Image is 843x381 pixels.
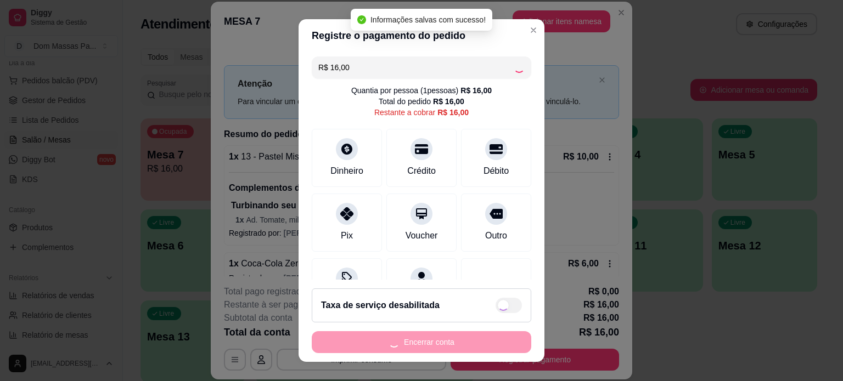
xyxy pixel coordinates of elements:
div: R$ 16,00 [433,96,464,107]
h2: Taxa de serviço desabilitada [321,299,440,312]
input: Ex.: hambúrguer de cordeiro [318,56,514,78]
span: check-circle [357,15,366,24]
div: Total do pedido [379,96,464,107]
div: Pix [341,229,353,242]
div: Voucher [406,229,438,242]
div: Outro [485,229,507,242]
div: Débito [484,164,509,178]
div: Dinheiro [330,164,363,178]
button: Close [525,21,542,39]
div: Loading [514,62,525,73]
div: R$ 16,00 [460,85,492,96]
div: R$ 16,00 [437,107,469,118]
div: Crédito [407,164,436,178]
header: Registre o pagamento do pedido [299,19,544,52]
div: Restante a cobrar [374,107,469,118]
span: Informações salvas com sucesso! [370,15,486,24]
div: Quantia por pessoa ( 1 pessoas) [351,85,492,96]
